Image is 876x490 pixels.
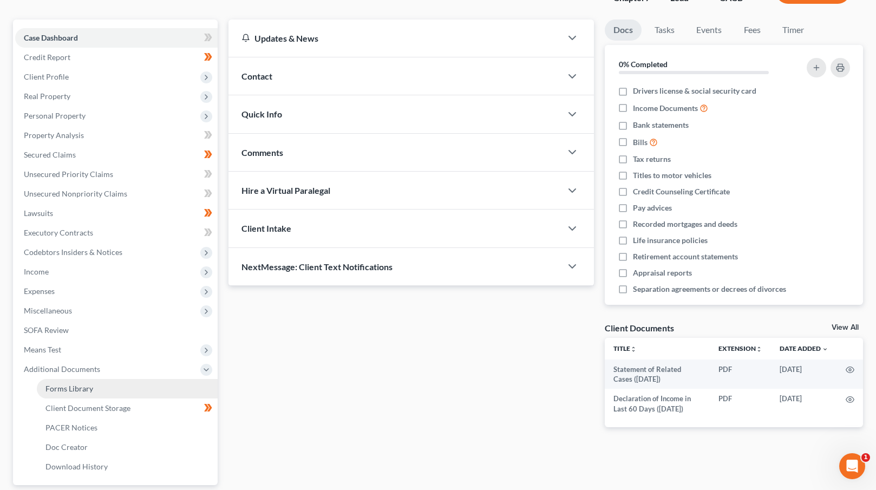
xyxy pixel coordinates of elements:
span: Comments [241,147,283,158]
span: Personal Property [24,111,86,120]
a: Timer [774,19,813,41]
span: Credit Counseling Certificate [633,186,730,197]
a: Titleunfold_more [613,344,637,352]
i: expand_more [822,346,828,352]
i: unfold_more [756,346,762,352]
span: Executory Contracts [24,228,93,237]
span: Additional Documents [24,364,100,374]
div: Updates & News [241,32,549,44]
span: Property Analysis [24,130,84,140]
a: Doc Creator [37,437,218,457]
a: Forms Library [37,379,218,398]
td: [DATE] [771,360,837,389]
td: [DATE] [771,389,837,419]
span: Drivers license & social security card [633,86,756,96]
span: Titles to motor vehicles [633,170,711,181]
a: Tasks [646,19,683,41]
span: Quick Info [241,109,282,119]
span: Retirement account statements [633,251,738,262]
span: SOFA Review [24,325,69,335]
span: Appraisal reports [633,267,692,278]
span: Miscellaneous [24,306,72,315]
span: Means Test [24,345,61,354]
a: Unsecured Priority Claims [15,165,218,184]
a: Secured Claims [15,145,218,165]
span: Client Profile [24,72,69,81]
span: Lawsuits [24,208,53,218]
span: Download History [45,462,108,471]
a: Date Added expand_more [780,344,828,352]
span: Hire a Virtual Paralegal [241,185,330,195]
span: Credit Report [24,53,70,62]
span: Secured Claims [24,150,76,159]
a: Events [688,19,730,41]
span: Forms Library [45,384,93,393]
td: PDF [710,389,771,419]
a: View All [832,324,859,331]
td: Declaration of Income in Last 60 Days ([DATE]) [605,389,710,419]
a: Download History [37,457,218,476]
span: Separation agreements or decrees of divorces [633,284,786,295]
a: PACER Notices [37,418,218,437]
div: Client Documents [605,322,674,334]
a: Fees [735,19,769,41]
a: Lawsuits [15,204,218,223]
span: 1 [861,453,870,462]
span: Bank statements [633,120,689,130]
a: Property Analysis [15,126,218,145]
iframe: Intercom live chat [839,453,865,479]
a: Docs [605,19,642,41]
span: Codebtors Insiders & Notices [24,247,122,257]
span: Contact [241,71,272,81]
a: Case Dashboard [15,28,218,48]
span: Client Document Storage [45,403,130,413]
a: Extensionunfold_more [718,344,762,352]
span: Tax returns [633,154,671,165]
strong: 0% Completed [619,60,668,69]
span: Expenses [24,286,55,296]
a: Unsecured Nonpriority Claims [15,184,218,204]
span: Unsecured Priority Claims [24,169,113,179]
a: Client Document Storage [37,398,218,418]
span: Client Intake [241,223,291,233]
span: Income [24,267,49,276]
span: Doc Creator [45,442,88,452]
td: Statement of Related Cases ([DATE]) [605,360,710,389]
span: Income Documents [633,103,698,114]
td: PDF [710,360,771,389]
span: Case Dashboard [24,33,78,42]
span: Unsecured Nonpriority Claims [24,189,127,198]
span: NextMessage: Client Text Notifications [241,262,393,272]
a: Executory Contracts [15,223,218,243]
span: Bills [633,137,648,148]
span: Life insurance policies [633,235,708,246]
span: PACER Notices [45,423,97,432]
a: Credit Report [15,48,218,67]
span: Pay advices [633,202,672,213]
span: Recorded mortgages and deeds [633,219,737,230]
span: Real Property [24,92,70,101]
a: SOFA Review [15,321,218,340]
i: unfold_more [630,346,637,352]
